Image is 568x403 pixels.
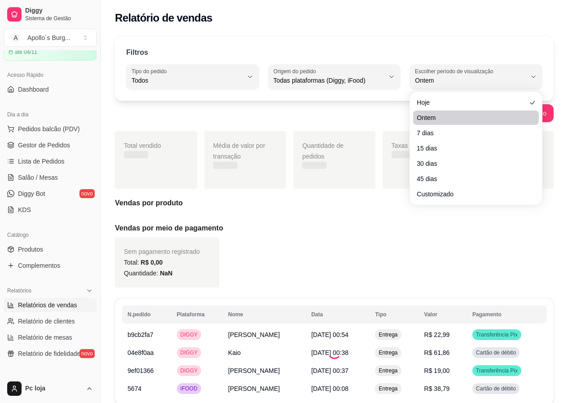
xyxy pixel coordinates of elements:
[213,142,265,160] span: Média de valor por transação
[392,142,440,149] span: Taxas de entrega
[27,33,70,42] div: Apollo´s Burg ...
[7,287,31,294] span: Relatórios
[18,333,72,342] span: Relatório de mesas
[18,349,80,358] span: Relatório de fidelidade
[18,301,77,310] span: Relatórios de vendas
[141,259,163,266] span: R$ 0,00
[417,174,526,183] span: 45 dias
[160,270,172,277] span: NaN
[273,76,385,85] span: Todas plataformas (Diggy, iFood)
[115,11,212,25] h2: Relatório de vendas
[417,190,526,199] span: Customizado
[415,67,496,75] label: Escolher período de visualização
[18,317,75,326] span: Relatório de clientes
[4,107,97,122] div: Dia a dia
[18,205,31,214] span: KDS
[18,173,58,182] span: Salão / Mesas
[115,223,554,234] h5: Vendas por meio de pagamento
[15,49,37,56] article: até 04/11
[18,157,65,166] span: Lista de Pedidos
[4,228,97,242] div: Catálogo
[18,261,60,270] span: Complementos
[18,141,70,150] span: Gestor de Pedidos
[126,47,148,58] p: Filtros
[417,159,526,168] span: 30 dias
[4,29,97,47] button: Select a team
[18,85,49,94] span: Dashboard
[417,128,526,137] span: 7 dias
[18,189,45,198] span: Diggy Bot
[115,198,554,208] h5: Vendas por produto
[25,385,82,393] span: Pc loja
[273,67,319,75] label: Origem do pedido
[415,76,526,85] span: Ontem
[124,270,172,277] span: Quantidade:
[417,98,526,107] span: Hoje
[18,124,80,133] span: Pedidos balcão (PDV)
[25,7,93,15] span: Diggy
[132,76,243,85] span: Todos
[327,345,342,359] div: Loading
[132,67,170,75] label: Tipo do pedido
[124,248,200,255] span: Sem pagamento registrado
[417,113,526,122] span: Ontem
[124,259,163,266] span: Total:
[417,144,526,153] span: 15 dias
[18,245,43,254] span: Produtos
[11,33,20,42] span: A
[302,142,343,160] span: Quantidade de pedidos
[4,68,97,82] div: Acesso Rápido
[4,372,97,386] div: Gerenciar
[25,15,93,22] span: Sistema de Gestão
[124,142,161,149] span: Total vendido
